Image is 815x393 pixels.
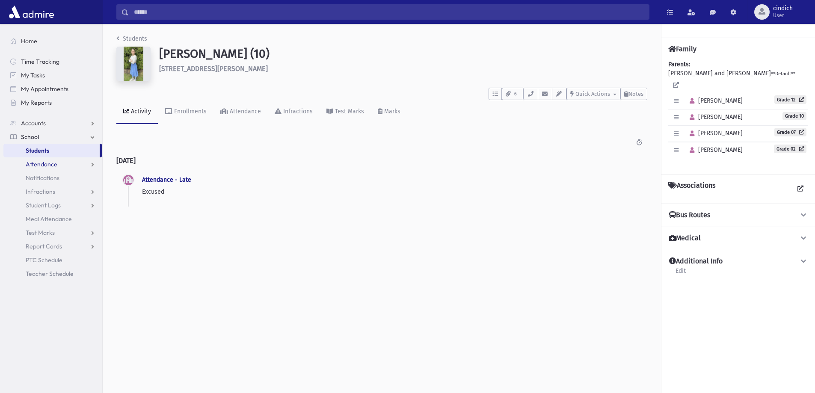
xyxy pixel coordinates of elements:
a: Students [3,144,100,157]
span: Time Tracking [21,58,59,65]
span: Grade 10 [782,112,806,120]
span: cindich [773,5,793,12]
a: Home [3,34,102,48]
a: Grade 02 [774,145,806,153]
b: Parents: [668,61,690,68]
a: Marks [371,100,407,124]
nav: breadcrumb [116,34,147,47]
div: [PERSON_NAME] and [PERSON_NAME] [668,60,808,167]
button: Medical [668,234,808,243]
a: Time Tracking [3,55,102,68]
a: PTC Schedule [3,253,102,267]
span: Accounts [21,119,46,127]
span: Notes [628,91,643,97]
a: Attendance - Late [142,176,191,183]
h4: Bus Routes [669,211,710,220]
a: Student Logs [3,198,102,212]
span: My Tasks [21,71,45,79]
span: [PERSON_NAME] [686,130,743,137]
img: AdmirePro [7,3,56,21]
span: Infractions [26,188,55,195]
span: 6 [512,90,519,98]
a: Test Marks [320,100,371,124]
a: Activity [116,100,158,124]
span: School [21,133,39,141]
span: [PERSON_NAME] [686,146,743,154]
span: Report Cards [26,242,62,250]
img: z94cP8= [116,47,151,81]
span: My Appointments [21,85,68,93]
a: Notifications [3,171,102,185]
p: Excused [142,187,640,196]
div: Infractions [282,108,313,115]
div: Activity [129,108,151,115]
span: Test Marks [26,229,55,236]
a: Report Cards [3,239,102,253]
a: Infractions [268,100,320,124]
span: My Reports [21,99,52,106]
h1: [PERSON_NAME] (10) [159,47,647,61]
a: Enrollments [158,100,213,124]
span: Notifications [26,174,59,182]
a: Test Marks [3,226,102,239]
div: Attendance [228,108,261,115]
span: User [773,12,793,19]
a: Meal Attendance [3,212,102,226]
a: Grade 12 [774,95,806,104]
span: [PERSON_NAME] [686,97,743,104]
a: My Tasks [3,68,102,82]
span: PTC Schedule [26,256,62,264]
button: Bus Routes [668,211,808,220]
a: My Appointments [3,82,102,96]
a: School [3,130,102,144]
a: Attendance [213,100,268,124]
span: Quick Actions [575,91,610,97]
a: My Reports [3,96,102,109]
h6: [STREET_ADDRESS][PERSON_NAME] [159,65,647,73]
span: Students [26,147,49,154]
span: Attendance [26,160,57,168]
div: Marks [382,108,400,115]
input: Search [129,4,649,20]
a: Teacher Schedule [3,267,102,281]
span: Teacher Schedule [26,270,74,278]
a: Accounts [3,116,102,130]
a: Edit [675,266,686,281]
button: Quick Actions [566,88,620,100]
h2: [DATE] [116,150,647,171]
h4: Additional Info [669,257,723,266]
h4: Associations [668,181,715,197]
span: Meal Attendance [26,215,72,223]
a: Infractions [3,185,102,198]
a: Grade 07 [774,128,806,136]
button: 6 [502,88,523,100]
a: View all Associations [793,181,808,197]
button: Additional Info [668,257,808,266]
span: Student Logs [26,201,61,209]
h4: Medical [669,234,701,243]
span: Home [21,37,37,45]
a: Attendance [3,157,102,171]
button: Notes [620,88,647,100]
div: Test Marks [333,108,364,115]
h4: Family [668,45,696,53]
div: Enrollments [172,108,207,115]
span: [PERSON_NAME] [686,113,743,121]
a: Students [116,35,147,42]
